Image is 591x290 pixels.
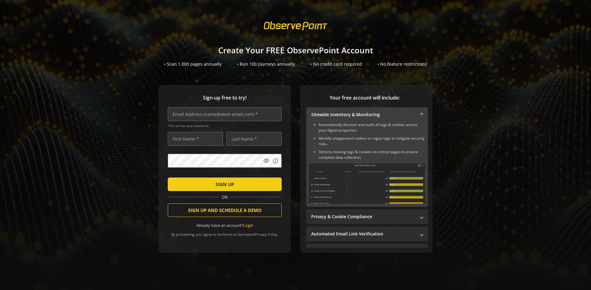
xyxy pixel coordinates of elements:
[306,244,428,259] mat-expansion-panel-header: Performance Monitoring with Web Vitals
[311,112,416,118] mat-panel-title: Sitewide Inventory & Monitoring
[306,209,428,224] mat-expansion-panel-header: Privacy & Cookie Compliance
[319,122,425,133] li: Automatically discover and audit all tags & cookies across your digital properties.
[168,223,282,228] div: Already have an account?
[168,228,282,237] div: By proceeding, you agree to the and .
[243,223,253,228] a: Login
[377,61,427,67] div: • No feature restrictions
[311,214,416,220] mat-panel-title: Privacy & Cookie Compliance
[219,194,230,200] span: OR
[272,158,279,164] mat-icon: info
[310,61,362,67] div: • No credit card required
[306,94,423,101] span: Your free account will include:
[255,232,277,237] a: Privacy Policy
[223,232,249,237] a: Terms of Service
[168,107,282,121] input: Email Address (name@work-email.com) *
[168,178,282,191] button: SIGN UP
[168,94,282,101] span: Sign-up free to try!
[306,107,428,122] mat-expansion-panel-header: Sitewide Inventory & Monitoring
[215,179,234,190] span: SIGN UP
[263,158,269,164] mat-icon: visibility
[168,124,282,128] span: This will be your Username
[227,132,282,146] input: Last Name *
[319,136,425,147] li: Identify unapproved cookies or rogue tags to mitigate security risks.
[237,61,295,67] div: • Run 100 Journeys annually
[168,132,223,146] input: First Name *
[168,203,282,217] button: SIGN UP AND SCHEDULE A DEMO
[188,205,262,216] span: SIGN UP AND SCHEDULE A DEMO
[311,231,416,237] mat-panel-title: Automated Email Link Verification
[309,163,425,204] img: Sitewide Inventory & Monitoring
[164,61,222,67] div: • Scan 1,000 pages annually
[306,122,428,207] div: Sitewide Inventory & Monitoring
[319,149,425,160] li: Detects missing tags & cookies on critical pages to ensure complete data collection.
[306,227,428,241] mat-expansion-panel-header: Automated Email Link Verification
